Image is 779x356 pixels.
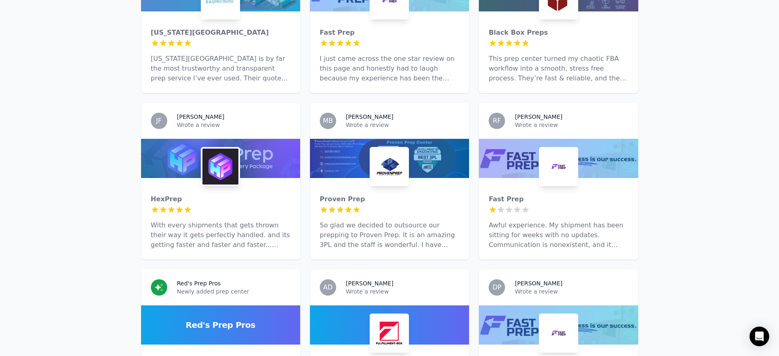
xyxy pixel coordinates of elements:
p: Awful experience. My shipment has been sitting for weeks with no updates. Communication is nonexi... [489,220,628,250]
img: Fulfillment-Box [371,315,407,351]
h3: [PERSON_NAME] [515,279,562,287]
h3: [PERSON_NAME] [346,113,393,121]
p: With every shipments that gets thrown their way it gets perfectly handled. and its getting faster... [151,220,290,250]
p: I just came across the one star review on this page and honestly had to laugh because my experien... [320,54,459,83]
p: Wrote a review [346,287,459,296]
p: Newly added prep center [177,287,290,296]
div: Open Intercom Messenger [750,327,769,346]
div: Fast Prep [489,194,628,204]
h3: [PERSON_NAME] [177,113,224,121]
h3: Red's Prep Pros [177,279,221,287]
p: Wrote a review [346,121,459,129]
img: Fast Prep [541,315,577,351]
div: Black Box Preps [489,28,628,38]
span: RF [493,118,501,124]
a: MB[PERSON_NAME]Wrote a reviewProven PrepProven PrepSo glad we decided to outsource our prepping t... [310,103,469,260]
img: HexPrep [202,149,238,185]
span: JF [156,118,162,124]
div: HexPrep [151,194,290,204]
a: JF[PERSON_NAME]Wrote a reviewHexPrepHexPrepWith every shipments that gets thrown their way it get... [141,103,300,260]
p: [US_STATE][GEOGRAPHIC_DATA] is by far the most trustworthy and transparent prep service I’ve ever... [151,54,290,83]
span: DP [492,284,501,291]
p: This prep center turned my chaotic FBA workflow into a smooth, stress free process. They’re fast ... [489,54,628,83]
p: Wrote a review [515,121,628,129]
span: Red's Prep Pros [186,319,255,331]
p: Wrote a review [177,121,290,129]
div: Fast Prep [320,28,459,38]
div: [US_STATE][GEOGRAPHIC_DATA] [151,28,290,38]
a: RF[PERSON_NAME]Wrote a reviewFast PrepFast PrepAwful experience. My shipment has been sitting for... [479,103,638,260]
span: MB [323,118,333,124]
div: Proven Prep [320,194,459,204]
p: Wrote a review [515,287,628,296]
h3: [PERSON_NAME] [346,279,393,287]
img: Proven Prep [371,149,407,185]
p: So glad we decided to outsource our prepping to Proven Prep. It is an amazing 3PL and the staff i... [320,220,459,250]
span: AD [323,284,332,291]
h3: [PERSON_NAME] [515,113,562,121]
img: Fast Prep [541,149,577,185]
